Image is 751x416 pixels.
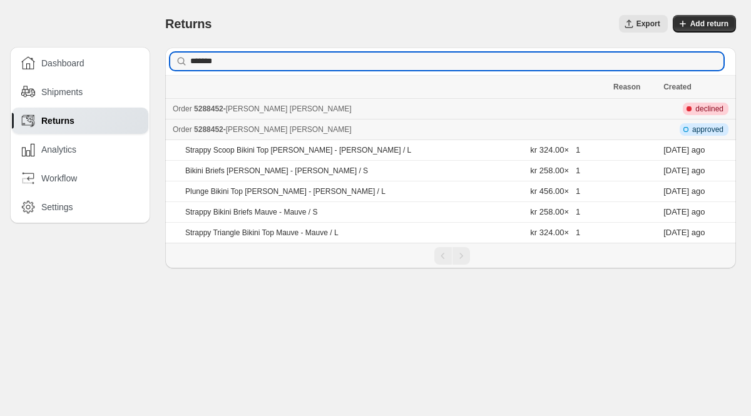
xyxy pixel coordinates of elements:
span: Returns [41,114,74,127]
time: Tuesday, October 14, 2025 at 9:04:04 AM [663,186,689,196]
span: Settings [41,201,73,213]
td: ago [660,140,736,161]
span: [PERSON_NAME] [PERSON_NAME] [226,104,352,113]
span: Analytics [41,143,76,156]
span: Workflow [41,172,77,185]
td: ago [660,223,736,243]
span: [PERSON_NAME] [PERSON_NAME] [226,125,352,134]
span: 5288452 [194,125,223,134]
p: Strappy Bikini Briefs Mauve - Mauve / S [185,207,317,217]
time: Tuesday, October 14, 2025 at 9:04:04 AM [663,166,689,175]
time: Tuesday, October 14, 2025 at 9:04:04 AM [663,145,689,155]
p: Strappy Triangle Bikini Top Mauve - Mauve / L [185,228,339,238]
span: Order [173,104,192,113]
p: Plunge Bikini Top [PERSON_NAME] - [PERSON_NAME] / L [185,186,386,196]
span: kr 258.00 × 1 [530,166,580,175]
span: 5288452 [194,104,223,113]
button: Add return [673,15,736,33]
span: Add return [690,19,728,29]
span: Export [636,19,660,29]
p: Strappy Scoop Bikini Top [PERSON_NAME] - [PERSON_NAME] / L [185,145,411,155]
div: - [173,123,606,136]
span: Reason [613,83,640,91]
span: kr 324.00 × 1 [530,228,580,237]
div: - [173,103,606,115]
span: Shipments [41,86,83,98]
p: Bikini Briefs [PERSON_NAME] - [PERSON_NAME] / S [185,166,368,176]
span: Created [663,83,692,91]
td: ago [660,181,736,202]
td: ago [660,161,736,181]
span: Order [173,125,192,134]
span: declined [695,104,723,114]
button: Export [619,15,668,33]
span: Returns [165,17,212,31]
time: Tuesday, October 14, 2025 at 9:04:04 AM [663,228,689,237]
span: kr 258.00 × 1 [530,207,580,216]
span: Dashboard [41,57,84,69]
span: approved [692,124,723,134]
nav: Pagination [165,243,736,268]
span: kr 456.00 × 1 [530,186,580,196]
td: ago [660,202,736,223]
time: Tuesday, October 14, 2025 at 9:04:04 AM [663,207,689,216]
span: kr 324.00 × 1 [530,145,580,155]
